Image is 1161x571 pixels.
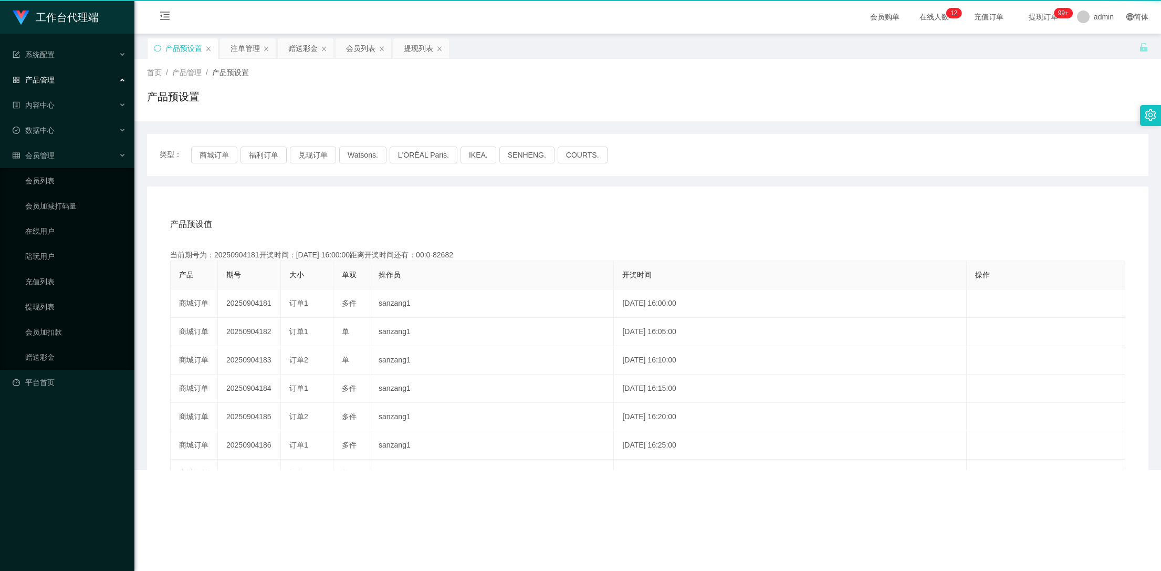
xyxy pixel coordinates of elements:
td: 商城订单 [171,289,218,318]
td: 20250904183 [218,346,281,375]
span: / [206,68,208,77]
i: 图标: close [321,46,327,52]
td: [DATE] 16:30:00 [614,460,966,488]
button: COURTS. [558,147,608,163]
div: 当前期号为：20250904181开奖时间：[DATE] 16:00:00距离开奖时间还有：00:0-82682 [170,250,1125,261]
span: 订单1 [289,327,308,336]
img: logo.9652507e.png [13,11,29,25]
span: / [166,68,168,77]
span: 充值订单 [969,13,1009,20]
span: 多件 [342,412,357,421]
span: 多件 [342,384,357,392]
i: 图标: menu-fold [147,1,183,34]
td: 商城订单 [171,346,218,375]
button: IKEA. [461,147,496,163]
div: 提现列表 [404,38,433,58]
span: 单 [342,469,349,477]
span: 系统配置 [13,50,55,59]
i: 图标: close [263,46,269,52]
span: 多件 [342,441,357,449]
span: 产品 [179,271,194,279]
a: 提现列表 [25,296,126,317]
span: 在线人数 [914,13,954,20]
a: 赠送彩金 [25,347,126,368]
span: 订单2 [289,356,308,364]
h1: 工作台代理端 [36,1,99,34]
div: 注单管理 [231,38,260,58]
span: 产品预设值 [170,218,212,231]
div: 2021 [143,447,1153,458]
td: sanzang1 [370,318,614,346]
td: 商城订单 [171,403,218,431]
td: sanzang1 [370,289,614,318]
span: 开奖时间 [622,271,652,279]
span: 订单1 [289,299,308,307]
a: 陪玩用户 [25,246,126,267]
span: 多件 [342,299,357,307]
td: 商城订单 [171,431,218,460]
i: 图标: profile [13,101,20,109]
td: 商城订单 [171,318,218,346]
td: sanzang1 [370,431,614,460]
span: 大小 [289,271,304,279]
td: 20250904185 [218,403,281,431]
span: 提现订单 [1023,13,1063,20]
sup: 1078 [1054,8,1073,18]
a: 充值列表 [25,271,126,292]
span: 类型： [160,147,191,163]
span: 操作 [975,271,990,279]
a: 会员加减打码量 [25,195,126,216]
td: sanzang1 [370,403,614,431]
td: [DATE] 16:00:00 [614,289,966,318]
span: 产品管理 [172,68,202,77]
p: 2 [954,8,958,18]
a: 图标: dashboard平台首页 [13,372,126,393]
button: 兑现订单 [290,147,336,163]
div: 产品预设置 [165,38,202,58]
td: sanzang1 [370,375,614,403]
td: [DATE] 16:05:00 [614,318,966,346]
i: 图标: close [436,46,443,52]
h1: 产品预设置 [147,89,200,105]
td: [DATE] 16:20:00 [614,403,966,431]
i: 图标: global [1126,13,1134,20]
i: 图标: form [13,51,20,58]
p: 1 [950,8,954,18]
span: 期号 [226,271,241,279]
i: 图标: sync [154,45,161,52]
i: 图标: check-circle-o [13,127,20,134]
i: 图标: table [13,152,20,159]
span: 订单1 [289,441,308,449]
span: 订单1 [289,469,308,477]
td: 商城订单 [171,460,218,488]
span: 数据中心 [13,126,55,134]
a: 在线用户 [25,221,126,242]
td: [DATE] 16:15:00 [614,375,966,403]
a: 会员列表 [25,170,126,191]
button: Watsons. [339,147,386,163]
span: 单 [342,356,349,364]
button: SENHENG. [499,147,555,163]
a: 工作台代理端 [13,13,99,21]
td: [DATE] 16:25:00 [614,431,966,460]
span: 订单1 [289,384,308,392]
button: 福利订单 [240,147,287,163]
i: 图标: appstore-o [13,76,20,84]
span: 订单2 [289,412,308,421]
span: 会员管理 [13,151,55,160]
td: 20250904187 [218,460,281,488]
td: 20250904184 [218,375,281,403]
td: sanzang1 [370,460,614,488]
td: 20250904182 [218,318,281,346]
div: 赠送彩金 [288,38,318,58]
td: 商城订单 [171,375,218,403]
span: 操作员 [379,271,401,279]
span: 单 [342,327,349,336]
i: 图标: setting [1145,109,1156,121]
span: 内容中心 [13,101,55,109]
sup: 12 [946,8,961,18]
td: 20250904186 [218,431,281,460]
span: 首页 [147,68,162,77]
i: 图标: close [205,46,212,52]
div: 会员列表 [346,38,375,58]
